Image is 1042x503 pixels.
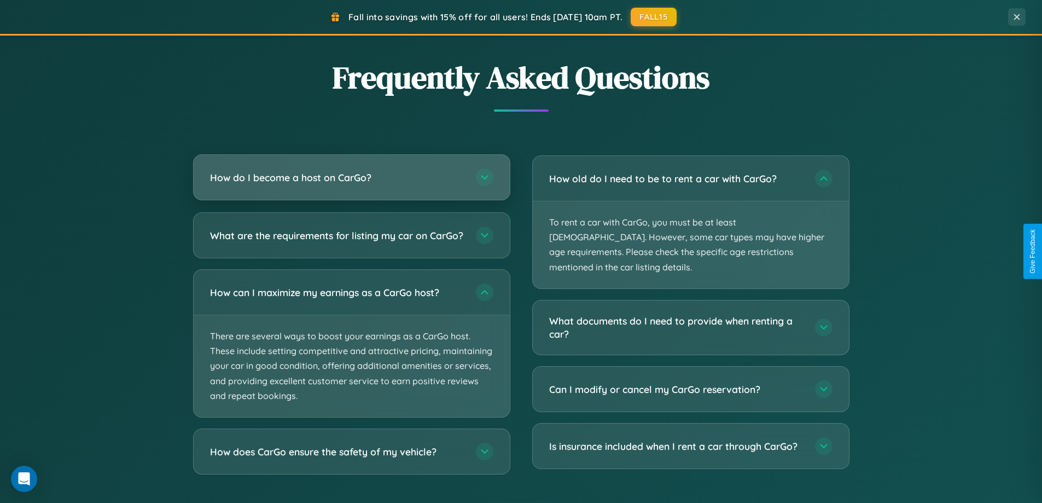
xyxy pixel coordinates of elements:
h3: What are the requirements for listing my car on CarGo? [210,229,465,242]
button: FALL15 [631,8,677,26]
h3: How can I maximize my earnings as a CarGo host? [210,286,465,299]
h3: Is insurance included when I rent a car through CarGo? [549,440,804,453]
p: To rent a car with CarGo, you must be at least [DEMOGRAPHIC_DATA]. However, some car types may ha... [533,201,849,288]
span: Fall into savings with 15% off for all users! Ends [DATE] 10am PT. [348,11,622,22]
div: Open Intercom Messenger [11,466,37,492]
h3: How does CarGo ensure the safety of my vehicle? [210,445,465,459]
p: There are several ways to boost your earnings as a CarGo host. These include setting competitive ... [194,315,510,417]
h3: What documents do I need to provide when renting a car? [549,314,804,341]
h3: How old do I need to be to rent a car with CarGo? [549,172,804,186]
h3: Can I modify or cancel my CarGo reservation? [549,383,804,396]
h2: Frequently Asked Questions [193,56,849,99]
h3: How do I become a host on CarGo? [210,171,465,184]
div: Give Feedback [1029,229,1037,274]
